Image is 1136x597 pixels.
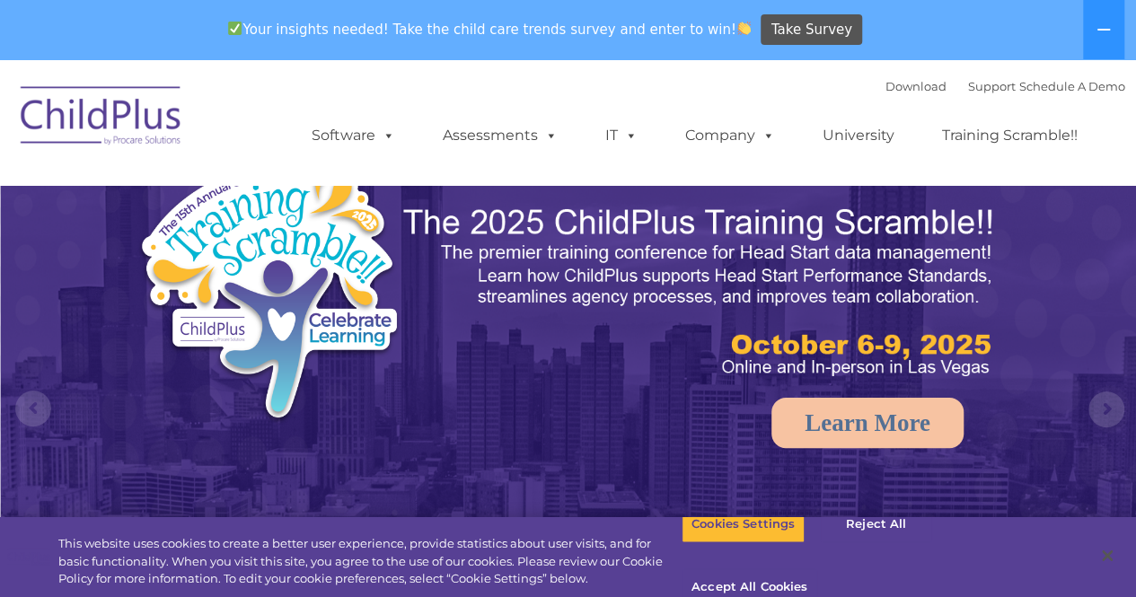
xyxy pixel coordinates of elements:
[250,119,304,132] span: Last name
[425,118,576,154] a: Assessments
[228,22,242,35] img: ✅
[587,118,656,154] a: IT
[924,118,1096,154] a: Training Scramble!!
[667,118,793,154] a: Company
[737,22,751,35] img: 👏
[1088,536,1127,575] button: Close
[12,74,191,163] img: ChildPlus by Procare Solutions
[250,192,326,206] span: Phone number
[885,79,947,93] a: Download
[885,79,1125,93] font: |
[771,398,964,448] a: Learn More
[968,79,1016,93] a: Support
[682,505,805,543] button: Cookies Settings
[221,12,759,47] span: Your insights needed! Take the child care trends survey and enter to win!
[820,505,932,543] button: Reject All
[294,118,413,154] a: Software
[805,118,912,154] a: University
[761,14,862,46] a: Take Survey
[771,14,852,46] span: Take Survey
[58,535,682,588] div: This website uses cookies to create a better user experience, provide statistics about user visit...
[1019,79,1125,93] a: Schedule A Demo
